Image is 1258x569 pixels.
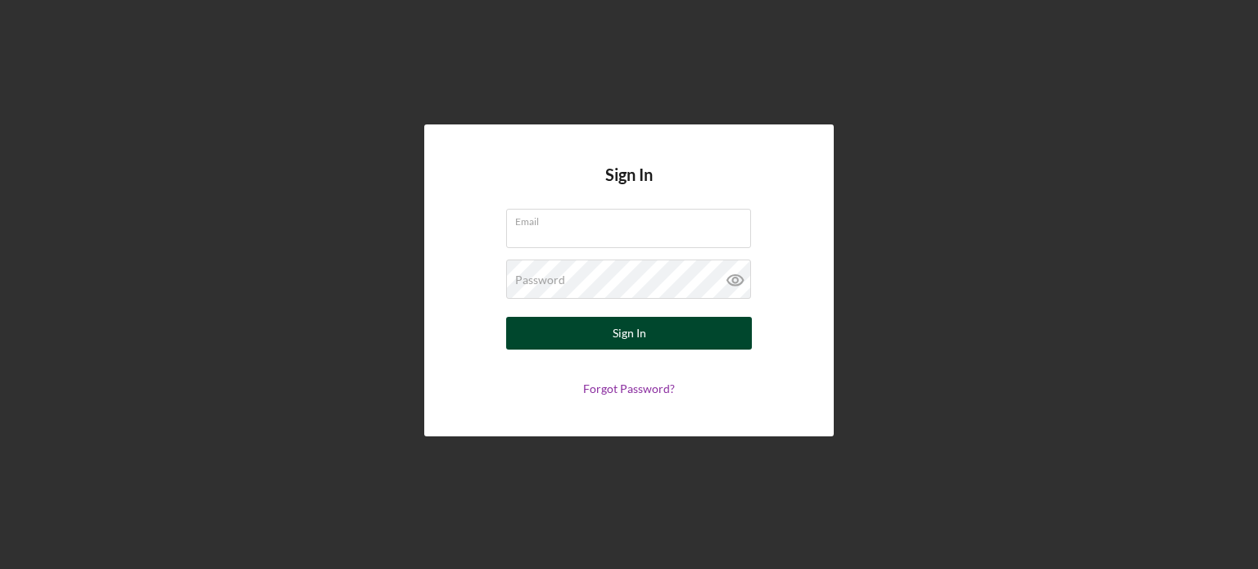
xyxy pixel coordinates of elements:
button: Sign In [506,317,752,350]
div: Sign In [613,317,646,350]
label: Password [515,273,565,287]
h4: Sign In [605,165,653,209]
a: Forgot Password? [583,382,675,395]
label: Email [515,210,751,228]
